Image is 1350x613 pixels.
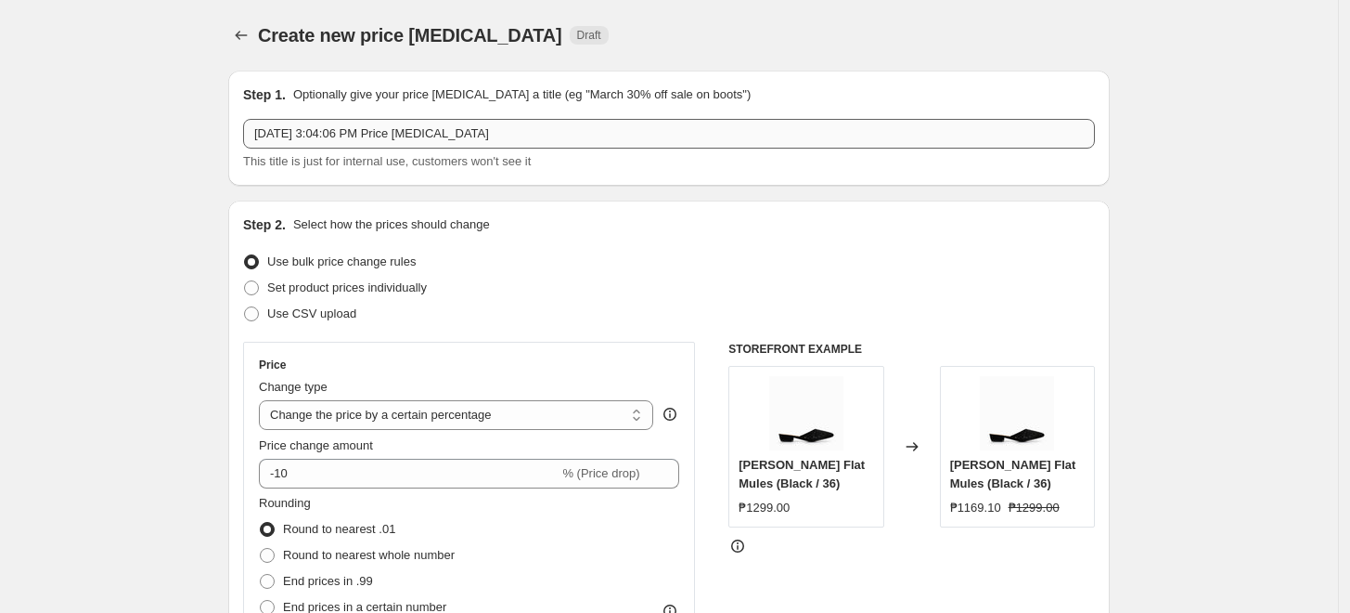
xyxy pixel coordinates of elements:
[950,458,1076,490] span: [PERSON_NAME] Flat Mules (Black / 36)
[980,376,1054,450] img: Skinner_Black_2_80x.jpg
[243,215,286,234] h2: Step 2.
[1009,499,1060,517] strike: ₱1299.00
[243,154,531,168] span: This title is just for internal use, customers won't see it
[258,25,562,46] span: Create new price [MEDICAL_DATA]
[562,466,639,480] span: % (Price drop)
[283,548,455,562] span: Round to nearest whole number
[769,376,843,450] img: Skinner_Black_2_80x.jpg
[243,119,1095,149] input: 30% off holiday sale
[577,28,601,43] span: Draft
[283,522,395,536] span: Round to nearest .01
[293,215,490,234] p: Select how the prices should change
[259,380,328,394] span: Change type
[267,254,416,268] span: Use bulk price change rules
[228,22,254,48] button: Price change jobs
[739,458,865,490] span: [PERSON_NAME] Flat Mules (Black / 36)
[259,438,373,452] span: Price change amount
[739,499,790,517] div: ₱1299.00
[267,280,427,294] span: Set product prices individually
[259,358,286,372] h3: Price
[243,85,286,104] h2: Step 1.
[259,459,559,489] input: -15
[293,85,751,104] p: Optionally give your price [MEDICAL_DATA] a title (eg "March 30% off sale on boots")
[283,574,373,588] span: End prices in .99
[267,306,356,320] span: Use CSV upload
[259,496,311,510] span: Rounding
[728,342,1095,357] h6: STOREFRONT EXAMPLE
[950,499,1001,517] div: ₱1169.10
[661,405,679,424] div: help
